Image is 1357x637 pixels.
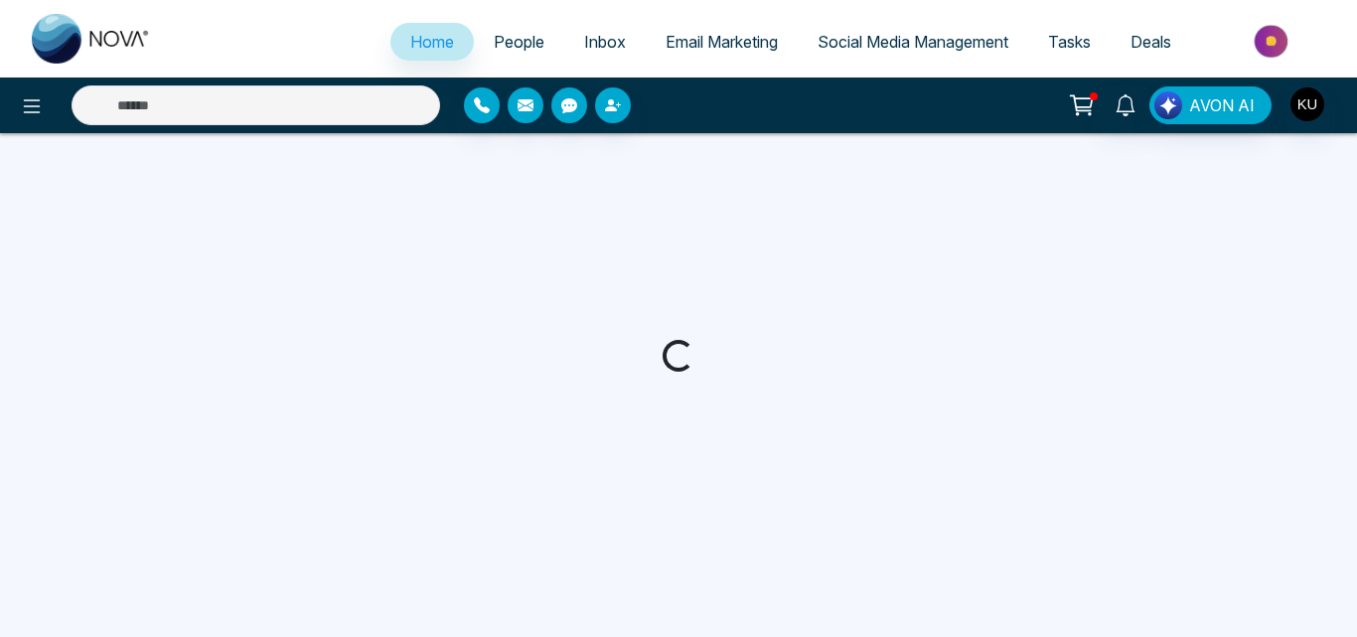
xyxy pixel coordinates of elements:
a: Social Media Management [798,23,1028,61]
a: Inbox [564,23,646,61]
img: User Avatar [1290,87,1324,121]
span: Home [410,32,454,52]
span: Tasks [1048,32,1091,52]
a: Home [390,23,474,61]
span: Deals [1131,32,1171,52]
button: AVON AI [1149,86,1272,124]
a: Email Marketing [646,23,798,61]
span: People [494,32,544,52]
span: Inbox [584,32,626,52]
span: Email Marketing [666,32,778,52]
img: Lead Flow [1154,91,1182,119]
img: Nova CRM Logo [32,14,151,64]
a: Deals [1111,23,1191,61]
span: Social Media Management [818,32,1008,52]
img: Market-place.gif [1201,19,1345,64]
a: Tasks [1028,23,1111,61]
span: AVON AI [1189,93,1255,117]
a: People [474,23,564,61]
